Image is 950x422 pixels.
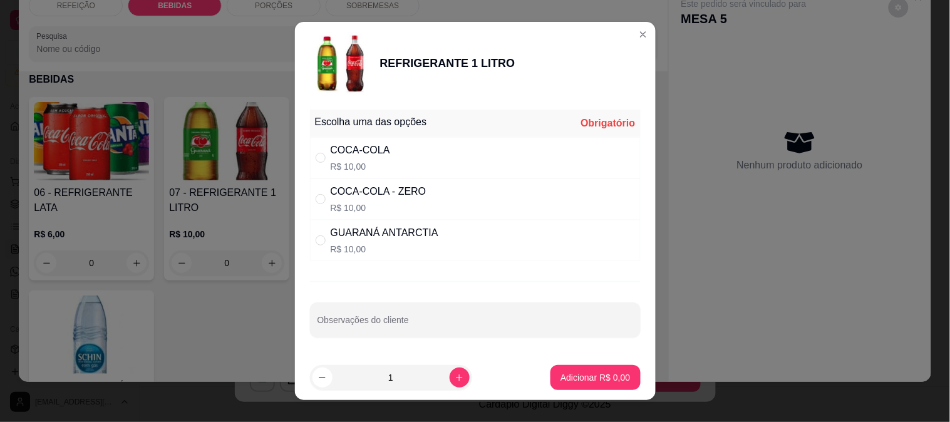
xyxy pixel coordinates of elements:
div: REFRIGERANTE 1 LITRO [380,54,515,72]
button: decrease-product-quantity [312,368,333,388]
button: Adicionar R$ 0,00 [550,365,640,390]
p: R$ 10,00 [331,160,390,173]
div: Escolha uma das opções [315,115,427,130]
div: GUARANÁ ANTARCTIA [331,225,438,240]
div: COCA-COLA - ZERO [331,184,426,199]
div: COCA-COLA [331,143,390,158]
button: increase-product-quantity [450,368,470,388]
img: product-image [310,32,373,95]
p: R$ 10,00 [331,243,438,255]
div: Obrigatório [581,116,635,131]
input: Observações do cliente [318,319,633,331]
p: Adicionar R$ 0,00 [560,371,630,384]
button: Close [633,24,653,44]
p: R$ 10,00 [331,202,426,214]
